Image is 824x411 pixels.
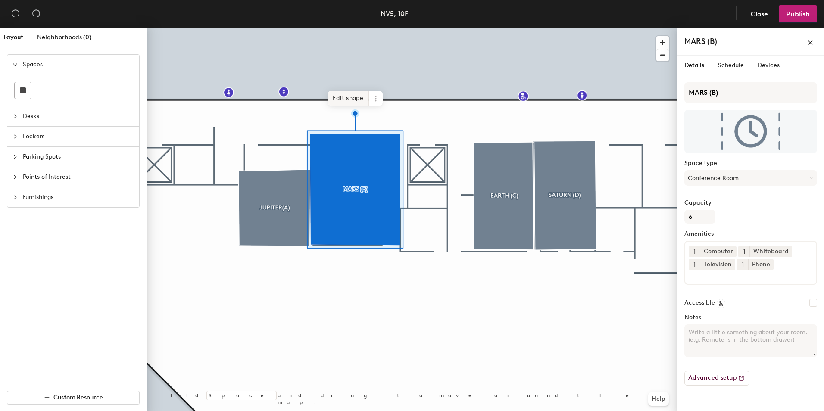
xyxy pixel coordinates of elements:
[12,62,18,67] span: expanded
[807,40,813,46] span: close
[23,55,134,75] span: Spaces
[684,62,704,69] span: Details
[779,5,817,22] button: Publish
[37,34,91,41] span: Neighborhoods (0)
[700,259,735,270] div: Television
[748,259,774,270] div: Phone
[689,246,700,257] button: 1
[737,259,748,270] button: 1
[23,127,134,146] span: Lockers
[749,246,792,257] div: Whiteboard
[23,106,134,126] span: Desks
[648,392,669,406] button: Help
[23,147,134,167] span: Parking Spots
[684,36,717,47] h4: MARS (B)
[12,195,18,200] span: collapsed
[684,199,817,206] label: Capacity
[12,174,18,180] span: collapsed
[684,299,715,306] label: Accessible
[743,247,745,256] span: 1
[684,110,817,153] img: The space named MARS (B)
[693,260,696,269] span: 1
[689,259,700,270] button: 1
[742,260,744,269] span: 1
[7,391,140,405] button: Custom Resource
[684,160,817,167] label: Space type
[11,9,20,18] span: undo
[786,10,810,18] span: Publish
[23,187,134,207] span: Furnishings
[328,91,369,106] span: Edit shape
[700,246,737,257] div: Computer
[684,170,817,186] button: Conference Room
[381,8,408,19] div: NV5, 10F
[53,394,103,401] span: Custom Resource
[28,5,45,22] button: Redo (⌘ + ⇧ + Z)
[23,167,134,187] span: Points of Interest
[751,10,768,18] span: Close
[12,134,18,139] span: collapsed
[743,5,775,22] button: Close
[684,371,749,386] button: Advanced setup
[3,34,23,41] span: Layout
[738,246,749,257] button: 1
[718,62,744,69] span: Schedule
[693,247,696,256] span: 1
[12,114,18,119] span: collapsed
[12,154,18,159] span: collapsed
[684,314,817,321] label: Notes
[758,62,780,69] span: Devices
[684,230,817,237] label: Amenities
[7,5,24,22] button: Undo (⌘ + Z)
